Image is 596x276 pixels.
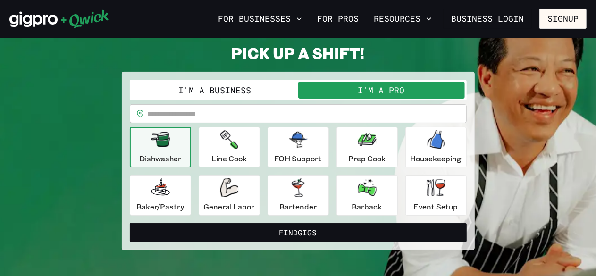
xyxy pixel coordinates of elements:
[130,175,191,216] button: Baker/Pastry
[211,153,247,164] p: Line Cook
[136,201,184,212] p: Baker/Pastry
[539,9,587,29] button: Signup
[352,201,382,212] p: Barback
[348,153,386,164] p: Prep Cook
[279,201,317,212] p: Bartender
[336,175,398,216] button: Barback
[199,175,260,216] button: General Labor
[410,153,462,164] p: Housekeeping
[268,175,329,216] button: Bartender
[214,11,306,27] button: For Businesses
[443,9,532,29] a: Business Login
[268,127,329,167] button: FOH Support
[139,153,181,164] p: Dishwasher
[313,11,362,27] a: For Pros
[298,82,465,99] button: I'm a Pro
[204,201,255,212] p: General Labor
[405,127,467,167] button: Housekeeping
[130,223,467,242] button: FindGigs
[275,153,322,164] p: FOH Support
[405,175,467,216] button: Event Setup
[122,43,475,62] h2: PICK UP A SHIFT!
[132,82,298,99] button: I'm a Business
[130,127,191,167] button: Dishwasher
[199,127,260,167] button: Line Cook
[414,201,458,212] p: Event Setup
[336,127,398,167] button: Prep Cook
[370,11,436,27] button: Resources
